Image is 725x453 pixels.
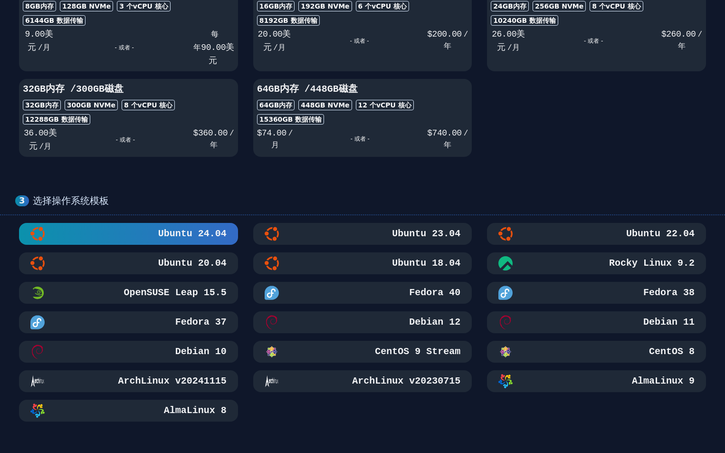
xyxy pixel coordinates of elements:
[493,17,516,24] font: 10240
[19,341,238,363] button: Debian 10Debian 10
[19,400,238,422] button: AlmaLinux 8AlmaLinux 8
[498,345,513,359] img: CentOS 8
[19,223,238,245] button: Ubuntu 24.04Ubuntu 24.04
[279,2,292,10] font: 内存
[158,228,227,239] font: Ubuntu 24.04
[48,116,88,123] font: GB 数据传输
[62,2,76,10] font: 128
[19,252,238,274] button: Ubuntu 20.04Ubuntu 20.04
[45,101,58,109] font: 内存
[592,2,606,10] font: 8 个
[262,128,286,138] font: 74.00
[549,2,583,10] font: GB NVMe
[632,376,695,386] font: AlmaLinux 9
[626,228,695,239] font: Ubuntu 22.04
[198,128,228,138] font: 360.00
[280,84,310,95] font: 内存 /
[253,311,472,333] button: Debian 12Debian 12
[30,345,45,359] img: Debian 10
[409,317,460,328] font: Debian 12
[257,128,262,138] font: $
[25,17,44,24] font: 6144
[498,286,513,300] img: Fedora 38
[409,287,460,298] font: Fedora 40
[28,29,53,52] font: 美元
[427,29,432,39] font: $
[301,101,315,109] font: 448
[273,44,286,52] font: /月
[158,258,227,269] font: Ubuntu 20.04
[282,116,322,123] font: GB 数据传输
[124,287,227,298] font: OpenSUSE Leap 15.5
[30,315,45,329] img: Fedora 37
[105,84,124,95] font: 磁盘
[30,286,45,300] img: OpenSUSE Leap 15.5 极简版
[315,2,350,10] font: GB NVMe
[46,84,76,95] font: 内存 /
[24,128,48,138] font: 36.00
[606,2,641,10] font: vCPU 核心
[39,143,52,151] font: /月
[19,370,238,392] button: ArchLinux v20241115ArchLinux v20241115
[38,44,50,52] font: /月
[30,256,45,270] img: Ubuntu 20.04
[666,29,696,39] font: 260.00
[498,227,513,241] img: Ubuntu 22.04
[175,317,227,328] font: Fedora 37
[310,84,339,95] font: 448GB
[535,2,549,10] font: 256
[253,223,472,245] button: Ubuntu 23.04Ubuntu 23.04
[643,287,695,298] font: Fedora 38
[392,228,460,239] font: Ubuntu 23.04
[25,116,48,123] font: 12288
[209,43,234,66] font: 美元
[25,101,45,109] font: 32GB
[259,17,278,24] font: 8192
[513,2,526,10] font: 内存
[253,252,472,274] button: Ubuntu 18.04Ubuntu 18.04
[265,227,279,241] img: Ubuntu 23.04
[498,315,513,329] img: Debian 11
[487,282,706,304] button: Fedora 38Fedora 38
[30,227,45,241] img: Ubuntu 24.04
[33,195,109,206] font: 选择操作系统模板
[376,101,411,109] font: vCPU 核心
[432,128,462,138] font: 740.00
[427,128,432,138] font: $
[253,282,472,304] button: Fedora 40Fedora 40
[265,345,279,359] img: CentOS 9 Stream
[352,376,460,386] font: ArchLinux v20230715
[392,258,460,269] font: Ubuntu 18.04
[164,405,227,416] font: AlmaLinux 8
[118,376,227,386] font: ArchLinux v20241115
[498,256,513,270] img: Rocky Linux 9.2
[193,128,198,138] font: $
[493,2,513,10] font: 24GB
[258,29,283,39] font: 20.00
[40,2,54,10] font: 内存
[350,38,369,44] font: - 或者 -
[584,38,603,44] font: - 或者 -
[76,84,105,95] font: 300GB
[259,2,279,10] font: 16GB
[265,256,279,270] img: Ubuntu 18.04
[487,252,706,274] button: Rocky Linux 9.2Rocky Linux 9.2
[23,84,46,95] font: 32GB
[265,315,279,329] img: Debian 12
[339,84,358,95] font: 磁盘
[487,370,706,392] button: AlmaLinux 9AlmaLinux 9
[19,195,25,205] font: 3
[253,79,472,157] button: 64GB内存 /448GB磁盘64GB内存448GB NVMe12 个vCPU 核心15360GB 数据传输$74.00/月- 或者 -$740.00/年
[265,286,279,300] img: Fedora 40
[609,258,695,269] font: Rocky Linux 9.2
[259,101,279,109] font: 64GB
[175,346,227,357] font: Debian 10
[115,44,134,51] font: - 或者 -
[30,404,45,418] img: AlmaLinux 8
[487,341,706,363] button: CentOS 8CentOS 8
[315,101,350,109] font: GB NVMe
[358,2,372,10] font: 6 个
[30,374,45,388] img: ArchLinux v20241115
[201,43,226,52] font: 90.00
[492,29,516,39] font: 26.00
